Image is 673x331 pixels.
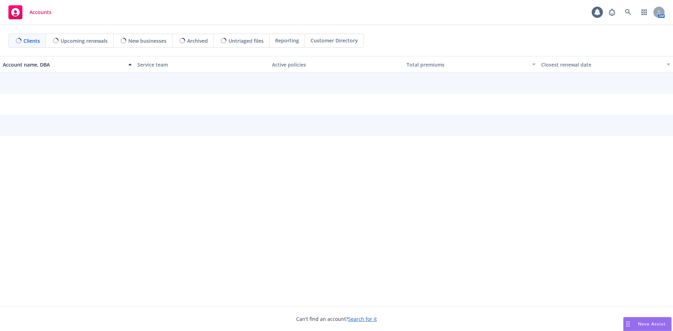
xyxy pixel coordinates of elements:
div: Total premiums [407,61,528,68]
a: Search for it [348,316,377,322]
span: Reporting [275,37,299,44]
span: Nova Assist [638,321,666,327]
span: Upcoming renewals [61,37,108,44]
button: Nova Assist [623,317,672,331]
span: Can't find an account? [296,315,377,323]
a: Switch app [637,5,651,19]
button: Service team [135,56,269,73]
div: Account name, DBA [3,61,124,68]
button: Closest renewal date [538,56,673,73]
a: Search [621,5,635,19]
button: Total premiums [404,56,538,73]
a: Report a Bug [605,5,619,19]
div: Active policies [272,61,401,68]
span: Customer Directory [311,37,358,44]
div: Closest renewal date [541,61,662,68]
button: Active policies [269,56,404,73]
div: Service team [137,61,266,68]
span: Untriaged files [229,37,264,44]
span: Clients [23,37,40,44]
span: Accounts [29,9,52,15]
span: New businesses [128,37,166,44]
span: Archived [187,37,208,44]
div: Drag to move [624,317,632,331]
a: Accounts [6,2,54,22]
